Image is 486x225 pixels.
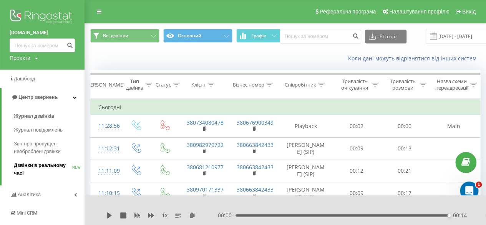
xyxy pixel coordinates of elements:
[381,115,429,137] td: 00:00
[348,55,480,62] a: Коли дані можуть відрізнятися вiд інших систем
[237,186,274,193] a: 380663842433
[218,212,236,219] span: 00:00
[435,78,468,91] div: Назва схеми переадресації
[14,162,72,177] span: Дзвінки в реальному часі
[2,88,85,107] a: Центр звернень
[237,141,274,148] a: 380663842433
[17,210,37,216] span: Mini CRM
[98,118,114,133] div: 11:28:56
[156,82,171,88] div: Статус
[387,78,418,91] div: Тривалість розмови
[284,82,316,88] div: Співробітник
[279,182,333,204] td: [PERSON_NAME] (SIP)
[251,33,266,38] span: Графік
[191,82,206,88] div: Клієнт
[460,182,478,200] iframe: Intercom live chat
[14,109,85,123] a: Журнал дзвінків
[14,123,85,137] a: Журнал повідомлень
[453,212,466,219] span: 00:14
[237,163,274,171] a: 380663842433
[14,137,85,158] a: Звіт про пропущені необроблені дзвінки
[18,192,41,197] span: Аналiтика
[389,8,449,15] span: Налаштування профілю
[187,119,224,126] a: 380734080478
[381,137,429,160] td: 00:13
[476,182,482,188] span: 1
[163,29,232,43] button: Основний
[462,8,476,15] span: Вихід
[14,76,35,82] span: Дашборд
[187,141,224,148] a: 380982979722
[333,115,381,137] td: 00:02
[187,186,224,193] a: 380970171337
[126,78,143,91] div: Тип дзвінка
[365,30,406,43] button: Експорт
[10,8,75,27] img: Ringostat logo
[98,186,114,201] div: 11:10:15
[381,182,429,204] td: 00:17
[333,137,381,160] td: 00:09
[14,140,81,155] span: Звіт про пропущені необроблені дзвінки
[333,160,381,182] td: 00:12
[279,115,333,137] td: Playback
[280,30,361,43] input: Пошук за номером
[10,38,75,52] input: Пошук за номером
[279,160,333,182] td: [PERSON_NAME] (SIP)
[98,141,114,156] div: 11:12:31
[90,29,159,43] button: Всі дзвінки
[14,158,85,180] a: Дзвінки в реальному часіNEW
[10,54,30,62] div: Проекти
[448,214,451,217] div: Accessibility label
[14,126,63,134] span: Журнал повідомлень
[333,182,381,204] td: 00:09
[381,160,429,182] td: 00:21
[236,29,280,43] button: Графік
[237,119,274,126] a: 380676900349
[14,112,55,120] span: Журнал дзвінків
[10,29,75,37] a: [DOMAIN_NAME]
[279,137,333,160] td: [PERSON_NAME] (SIP)
[429,115,479,137] td: Main
[162,212,168,219] span: 1 x
[18,94,58,100] span: Центр звернень
[103,33,128,39] span: Всі дзвінки
[320,8,376,15] span: Реферальна програма
[187,163,224,171] a: 380681210977
[232,82,264,88] div: Бізнес номер
[86,82,124,88] div: [PERSON_NAME]
[339,78,370,91] div: Тривалість очікування
[98,163,114,178] div: 11:11:09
